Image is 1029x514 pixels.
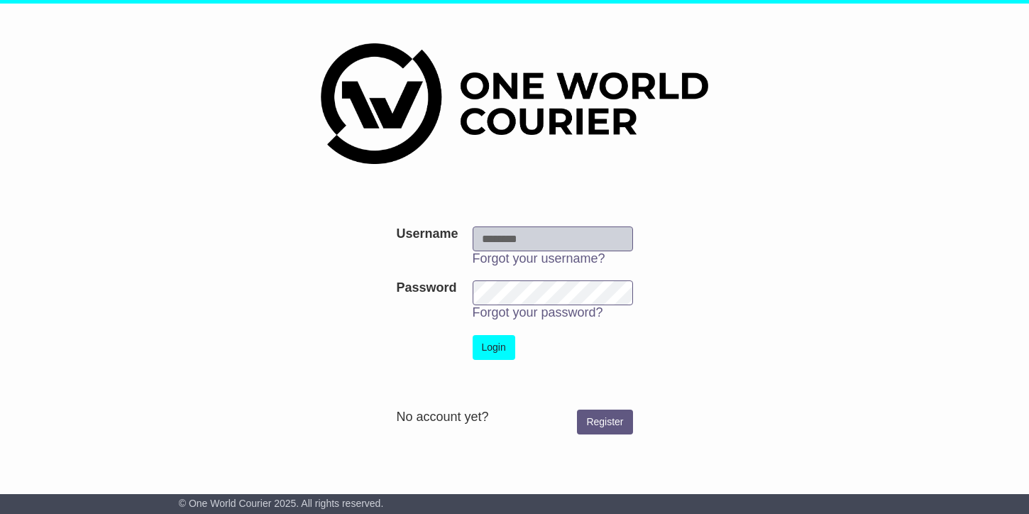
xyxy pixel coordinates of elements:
[473,335,515,360] button: Login
[396,226,458,242] label: Username
[321,43,708,164] img: One World
[179,498,384,509] span: © One World Courier 2025. All rights reserved.
[473,305,603,319] a: Forgot your password?
[396,280,456,296] label: Password
[396,410,632,425] div: No account yet?
[473,251,605,266] a: Forgot your username?
[577,410,632,434] a: Register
